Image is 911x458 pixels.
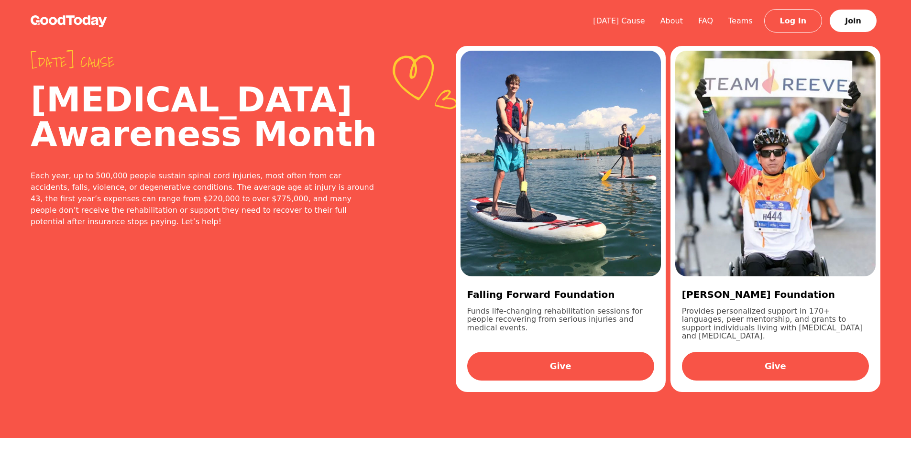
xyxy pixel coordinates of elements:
[653,16,691,25] a: About
[461,51,661,276] img: b857a6dc-af9a-48e9-a341-bc98d03650bb.jpg
[721,16,760,25] a: Teams
[31,15,107,27] img: GoodToday
[467,307,654,340] p: Funds life-changing rehabilitation sessions for people recovering from serious injuries and medic...
[31,54,379,71] span: [DATE] cause
[467,288,654,301] h3: Falling Forward Foundation
[31,170,379,228] div: Each year, up to 500,000 people sustain spinal cord injuries, most often from car accidents, fall...
[675,51,876,276] img: df078088-d00b-4d06-8d9f-b6cb6c8c0f26.jpg
[585,16,653,25] a: [DATE] Cause
[682,288,869,301] h3: [PERSON_NAME] Foundation
[31,82,379,151] h2: [MEDICAL_DATA] Awareness Month
[682,307,869,340] p: Provides personalized support in 170+ languages, peer mentorship, and grants to support individua...
[830,10,877,32] a: Join
[467,352,654,381] a: Give
[691,16,721,25] a: FAQ
[682,352,869,381] a: Give
[764,9,823,33] a: Log In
